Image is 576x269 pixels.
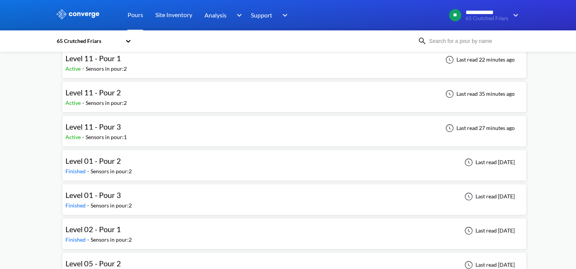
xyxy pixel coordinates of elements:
a: Level 02 - Pour 1Finished-Sensors in pour:2Last read [DATE] [62,227,527,233]
img: downArrow.svg [508,11,520,20]
a: Level 11 - Pour 1Active-Sensors in pour:2Last read 22 minutes ago [62,56,527,62]
a: Level 11 - Pour 2Active-Sensors in pour:2Last read 35 minutes ago [62,90,527,97]
span: Active [65,65,82,72]
span: Level 05 - Pour 2 [65,259,121,268]
span: Analysis [204,10,227,20]
div: Last read [DATE] [460,226,517,235]
a: Level 01 - Pour 3Finished-Sensors in pour:2Last read [DATE] [62,193,527,199]
div: Last read 35 minutes ago [441,89,517,98]
div: Sensors in pour: 2 [91,236,132,244]
span: - [87,168,91,174]
span: Level 11 - Pour 2 [65,88,121,97]
span: Active [65,134,82,140]
span: Finished [65,168,87,174]
span: Level 11 - Pour 1 [65,54,121,63]
div: Sensors in pour: 1 [86,133,127,141]
span: Level 02 - Pour 1 [65,225,121,234]
div: Last read [DATE] [460,192,517,201]
input: Search for a pour by name [427,37,519,45]
div: Last read 27 minutes ago [441,123,517,133]
span: - [82,65,86,72]
div: Sensors in pour: 2 [86,65,127,73]
div: Last read 22 minutes ago [441,55,517,64]
span: Finished [65,202,87,209]
span: - [87,202,91,209]
span: Finished [65,236,87,243]
img: icon-search.svg [418,36,427,46]
span: Level 11 - Pour 3 [65,122,121,131]
div: Sensors in pour: 2 [91,201,132,210]
div: Last read [DATE] [460,158,517,167]
a: Level 11 - Pour 3Active-Sensors in pour:1Last read 27 minutes ago [62,124,527,131]
span: Level 01 - Pour 3 [65,190,121,199]
div: Sensors in pour: 2 [91,167,132,176]
div: Sensors in pour: 2 [86,99,127,107]
span: Active [65,100,82,106]
span: Level 01 - Pour 2 [65,156,121,165]
span: - [82,100,86,106]
img: downArrow.svg [231,11,244,20]
span: 65 Crutched Friars [466,16,508,21]
img: downArrow.svg [278,11,290,20]
a: Level 05 - Pour 2Finished-Sensors in pour:2Last read [DATE] [62,261,527,267]
div: 65 Crutched Friars [56,37,121,45]
span: Support [251,10,272,20]
span: - [82,134,86,140]
span: - [87,236,91,243]
a: Level 01 - Pour 2Finished-Sensors in pour:2Last read [DATE] [62,158,527,165]
img: logo_ewhite.svg [56,9,100,19]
